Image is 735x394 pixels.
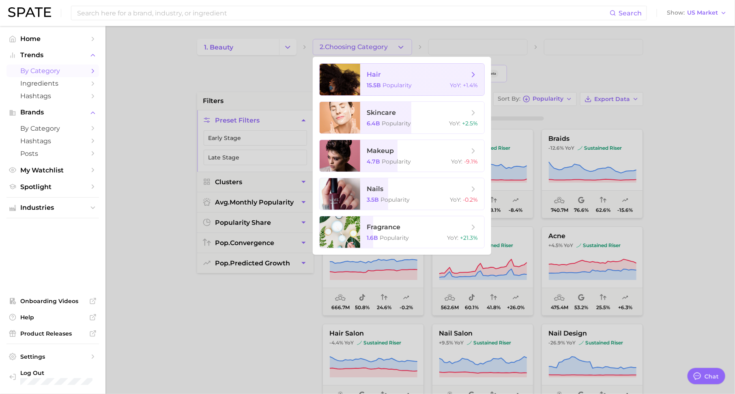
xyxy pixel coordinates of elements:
span: skincare [367,109,396,116]
span: fragrance [367,223,400,231]
span: 3.5b [367,196,379,203]
span: hair [367,71,381,78]
span: Popularity [380,234,409,241]
span: +2.5% [462,120,478,127]
span: +1.4% [463,82,478,89]
span: Popularity [382,158,411,165]
span: Show [667,11,685,15]
a: Settings [6,351,99,363]
span: Hashtags [20,92,85,100]
span: Home [20,35,85,43]
span: Hashtags [20,137,85,145]
span: 4.7b [367,158,380,165]
a: Hashtags [6,90,99,102]
span: 1.6b [367,234,378,241]
span: YoY : [449,120,460,127]
span: by Category [20,67,85,75]
span: YoY : [451,158,462,165]
span: Posts [20,150,85,157]
a: Onboarding Videos [6,295,99,307]
span: YoY : [450,82,461,89]
span: US Market [687,11,718,15]
ul: 2.Choosing Category [313,57,491,255]
button: Industries [6,202,99,214]
span: Brands [20,109,85,116]
span: Popularity [383,82,412,89]
a: Log out. Currently logged in with e-mail hannah@spate.nyc. [6,367,99,388]
button: Trends [6,49,99,61]
span: -9.1% [464,158,478,165]
span: Popularity [382,120,411,127]
input: Search here for a brand, industry, or ingredient [76,6,610,20]
a: My Watchlist [6,164,99,177]
img: SPATE [8,7,51,17]
span: Ingredients [20,80,85,87]
span: Search [619,9,642,17]
span: nails [367,185,383,193]
button: ShowUS Market [665,8,729,18]
a: Posts [6,147,99,160]
span: -0.2% [463,196,478,203]
span: Trends [20,52,85,59]
span: Onboarding Videos [20,297,85,305]
a: Spotlight [6,181,99,193]
span: YoY : [450,196,461,203]
span: +21.3% [460,234,478,241]
span: Industries [20,204,85,211]
a: Help [6,311,99,323]
span: 15.5b [367,82,381,89]
a: by Category [6,122,99,135]
a: Hashtags [6,135,99,147]
span: My Watchlist [20,166,85,174]
a: Ingredients [6,77,99,90]
span: by Category [20,125,85,132]
a: by Category [6,65,99,77]
span: Log Out [20,369,92,377]
span: makeup [367,147,394,155]
span: Settings [20,353,85,360]
span: 6.4b [367,120,380,127]
a: Product Releases [6,327,99,340]
span: Help [20,314,85,321]
span: Popularity [380,196,410,203]
button: Brands [6,106,99,118]
a: Home [6,32,99,45]
span: Spotlight [20,183,85,191]
span: Product Releases [20,330,85,337]
span: YoY : [447,234,458,241]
